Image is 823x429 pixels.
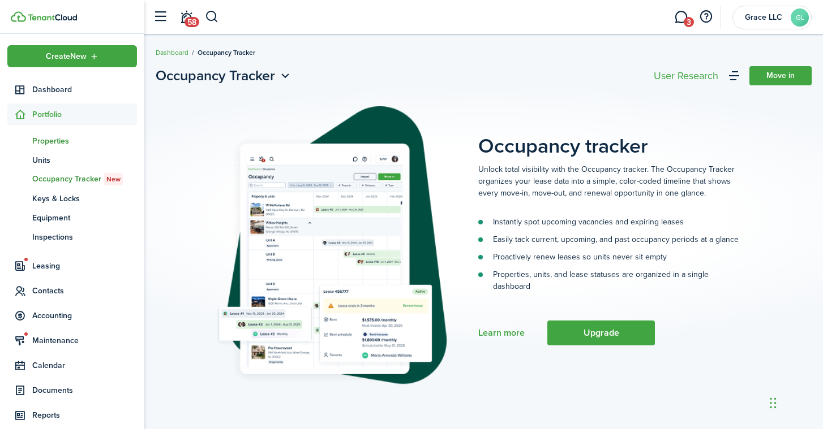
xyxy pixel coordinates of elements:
[32,173,137,185] span: Occupancy Tracker
[32,135,137,147] span: Properties
[670,3,692,32] a: Messaging
[32,154,137,166] span: Units
[46,53,87,60] span: Create New
[7,208,137,227] a: Equipment
[749,66,812,85] a: Move in
[185,17,199,27] span: 58
[478,216,739,228] li: Instantly spot upcoming vacancies and expiring leases
[478,163,739,199] p: Unlock total visibility with the Occupancy tracker. The Occupancy Tracker organizes your lease da...
[149,6,171,28] button: Open sidebar
[478,268,739,292] li: Properties, units, and lease statuses are organized in a single dashboard
[478,233,739,245] li: Easily tack current, upcoming, and past occupancy periods at a glance
[478,328,525,338] a: Learn more
[7,404,137,426] a: Reports
[32,310,137,322] span: Accounting
[32,384,137,396] span: Documents
[156,66,275,86] span: Occupancy Tracker
[32,231,137,243] span: Inspections
[156,66,293,86] button: Open menu
[32,335,137,346] span: Maintenance
[198,47,255,58] span: Occupancy Tracker
[11,11,26,22] img: TenantCloud
[32,84,137,96] span: Dashboard
[32,212,137,224] span: Equipment
[175,3,197,32] a: Notifications
[215,106,447,386] img: Subscription stub
[741,14,786,21] span: Grace LLC
[478,106,812,158] placeholder-page-title: Occupancy tracker
[106,174,121,184] span: New
[32,260,137,272] span: Leasing
[7,45,137,67] button: Open menu
[651,68,721,84] button: User Research
[684,17,694,27] span: 3
[770,386,777,420] div: Drag
[654,71,718,81] div: User Research
[696,7,715,27] button: Open resource center
[32,409,137,421] span: Reports
[7,150,137,170] a: Units
[32,285,137,297] span: Contacts
[156,47,188,58] a: Dashboard
[478,251,739,263] li: Proactively renew leases so units never sit empty
[32,193,137,205] span: Keys & Locks
[205,7,219,27] button: Search
[28,14,77,21] img: TenantCloud
[7,227,137,246] a: Inspections
[547,320,655,345] button: Upgrade
[7,79,137,101] a: Dashboard
[32,359,137,371] span: Calendar
[7,189,137,208] a: Keys & Locks
[7,170,137,189] a: Occupancy TrackerNew
[7,131,137,150] a: Properties
[32,109,137,120] span: Portfolio
[766,375,823,429] iframe: Chat Widget
[156,66,293,86] button: Occupancy Tracker
[791,8,809,27] avatar-text: GL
